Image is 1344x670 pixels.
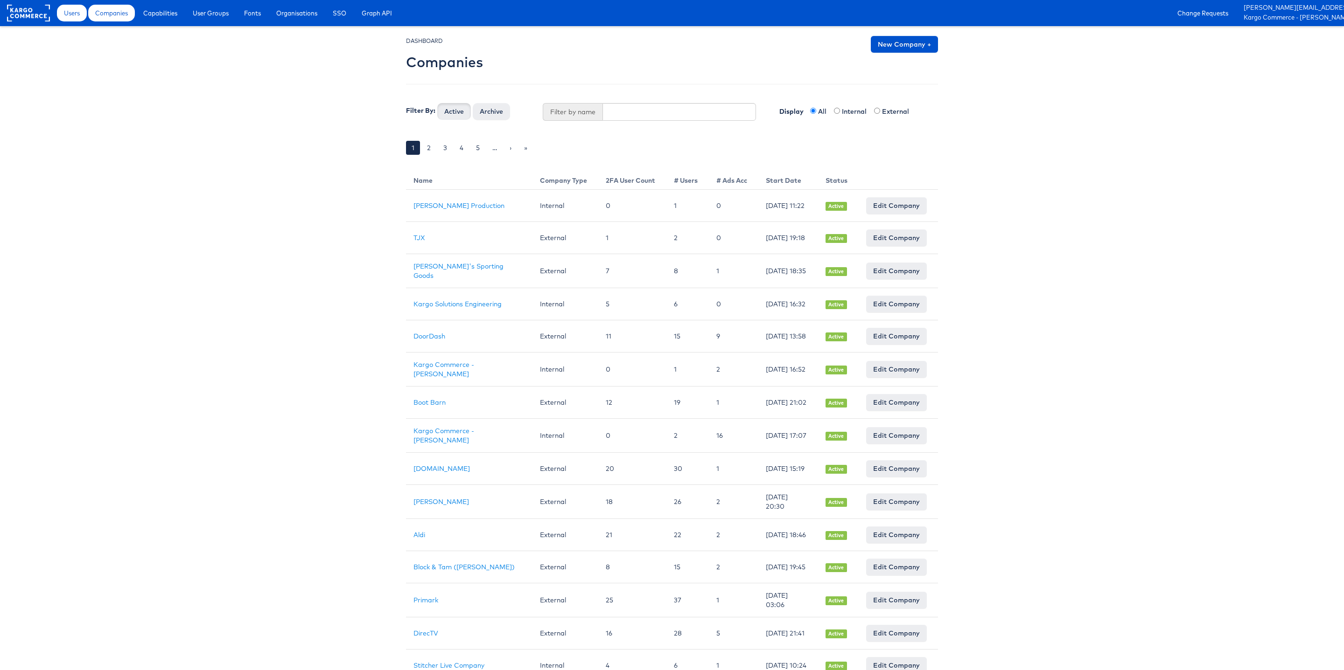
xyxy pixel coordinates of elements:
td: [DATE] 16:32 [758,288,818,320]
td: External [532,453,598,485]
td: [DATE] 19:45 [758,551,818,583]
td: 12 [598,387,666,419]
a: [DOMAIN_NAME] [413,464,470,473]
td: 25 [598,583,666,617]
a: [PERSON_NAME] Production [413,201,504,210]
td: External [532,583,598,617]
a: Edit Company [866,493,927,510]
a: Edit Company [866,328,927,345]
td: 18 [598,485,666,519]
a: Edit Company [866,361,927,378]
td: External [532,617,598,649]
td: 1 [666,352,709,387]
td: 6 [666,288,709,320]
td: 30 [666,453,709,485]
a: Edit Company [866,197,927,214]
td: Internal [532,419,598,453]
th: 2FA User Count [598,168,666,190]
a: › [504,141,517,155]
td: 0 [709,288,758,320]
td: 5 [709,617,758,649]
span: SSO [333,8,346,18]
a: Edit Company [866,526,927,543]
th: Company Type [532,168,598,190]
a: Edit Company [866,296,927,312]
td: 22 [666,519,709,551]
a: Edit Company [866,229,927,246]
td: [DATE] 21:41 [758,617,818,649]
a: Edit Company [866,262,927,279]
td: Internal [532,190,598,222]
td: 1 [598,222,666,254]
span: Active [826,498,847,507]
td: 2 [709,352,758,387]
td: 20 [598,453,666,485]
a: Block & Tam ([PERSON_NAME]) [413,563,515,571]
td: 19 [666,387,709,419]
span: Active [826,432,847,441]
a: Aldi [413,531,425,539]
span: Active [826,596,847,605]
td: [DATE] 18:35 [758,254,818,288]
th: Status [818,168,859,190]
a: Edit Company [866,592,927,608]
span: User Groups [193,8,229,18]
a: New Company + [871,36,938,53]
td: 16 [598,617,666,649]
td: [DATE] 15:19 [758,453,818,485]
button: Archive [473,103,510,120]
td: External [532,222,598,254]
a: Fonts [237,5,268,21]
td: 15 [666,551,709,583]
td: 9 [709,320,758,352]
td: 5 [598,288,666,320]
td: 0 [709,190,758,222]
a: DoorDash [413,332,445,340]
span: Capabilities [143,8,177,18]
small: DASHBOARD [406,37,443,44]
td: 7 [598,254,666,288]
a: Organisations [269,5,324,21]
a: Capabilities [136,5,184,21]
td: 28 [666,617,709,649]
span: Active [826,465,847,474]
a: Graph API [355,5,399,21]
span: Filter by name [543,103,602,121]
label: Display [770,103,808,116]
td: [DATE] 16:52 [758,352,818,387]
button: Active [437,103,471,120]
a: [PERSON_NAME] [413,497,469,506]
label: All [818,107,832,116]
td: 26 [666,485,709,519]
td: [DATE] 11:22 [758,190,818,222]
td: 11 [598,320,666,352]
td: 8 [598,551,666,583]
a: Edit Company [866,559,927,575]
td: 0 [709,222,758,254]
a: User Groups [186,5,236,21]
a: 4 [454,141,469,155]
td: [DATE] 20:30 [758,485,818,519]
span: Active [826,366,847,374]
span: Active [826,332,847,341]
td: 2 [709,519,758,551]
td: 1 [709,583,758,617]
td: [DATE] 18:46 [758,519,818,551]
span: Active [826,267,847,276]
td: [DATE] 17:07 [758,419,818,453]
a: Boot Barn [413,398,446,407]
span: Organisations [276,8,317,18]
td: 1 [709,254,758,288]
a: DirecTV [413,629,438,637]
a: 3 [438,141,453,155]
a: [PERSON_NAME]'s Sporting Goods [413,262,504,280]
a: 5 [470,141,485,155]
td: 1 [709,453,758,485]
td: Internal [532,352,598,387]
td: 8 [666,254,709,288]
span: Active [826,629,847,638]
td: 21 [598,519,666,551]
a: Edit Company [866,394,927,411]
a: Companies [88,5,135,21]
th: Start Date [758,168,818,190]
